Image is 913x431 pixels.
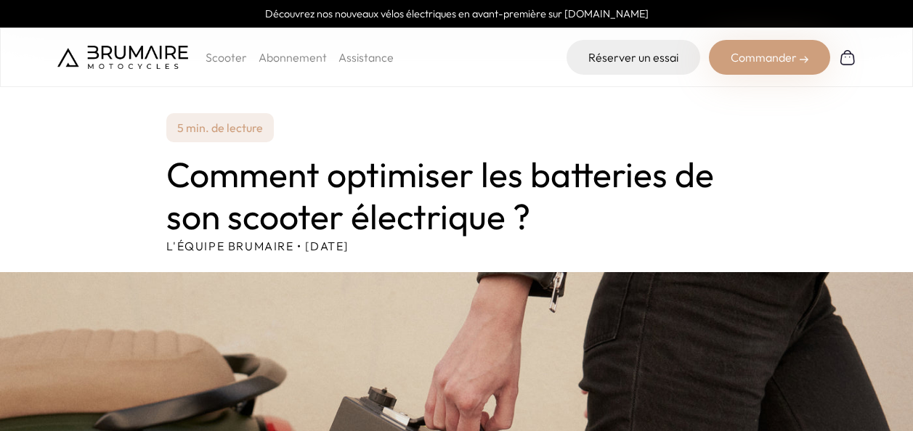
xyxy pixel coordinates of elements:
p: L'équipe Brumaire • [DATE] [166,237,747,255]
p: 5 min. de lecture [166,113,274,142]
img: Brumaire Motocycles [57,46,188,69]
img: Panier [839,49,856,66]
img: right-arrow-2.png [800,55,808,64]
a: Réserver un essai [567,40,700,75]
div: Commander [709,40,830,75]
a: Abonnement [259,50,327,65]
p: Scooter [206,49,247,66]
h1: Comment optimiser les batteries de son scooter électrique ? [166,154,747,237]
a: Assistance [338,50,394,65]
